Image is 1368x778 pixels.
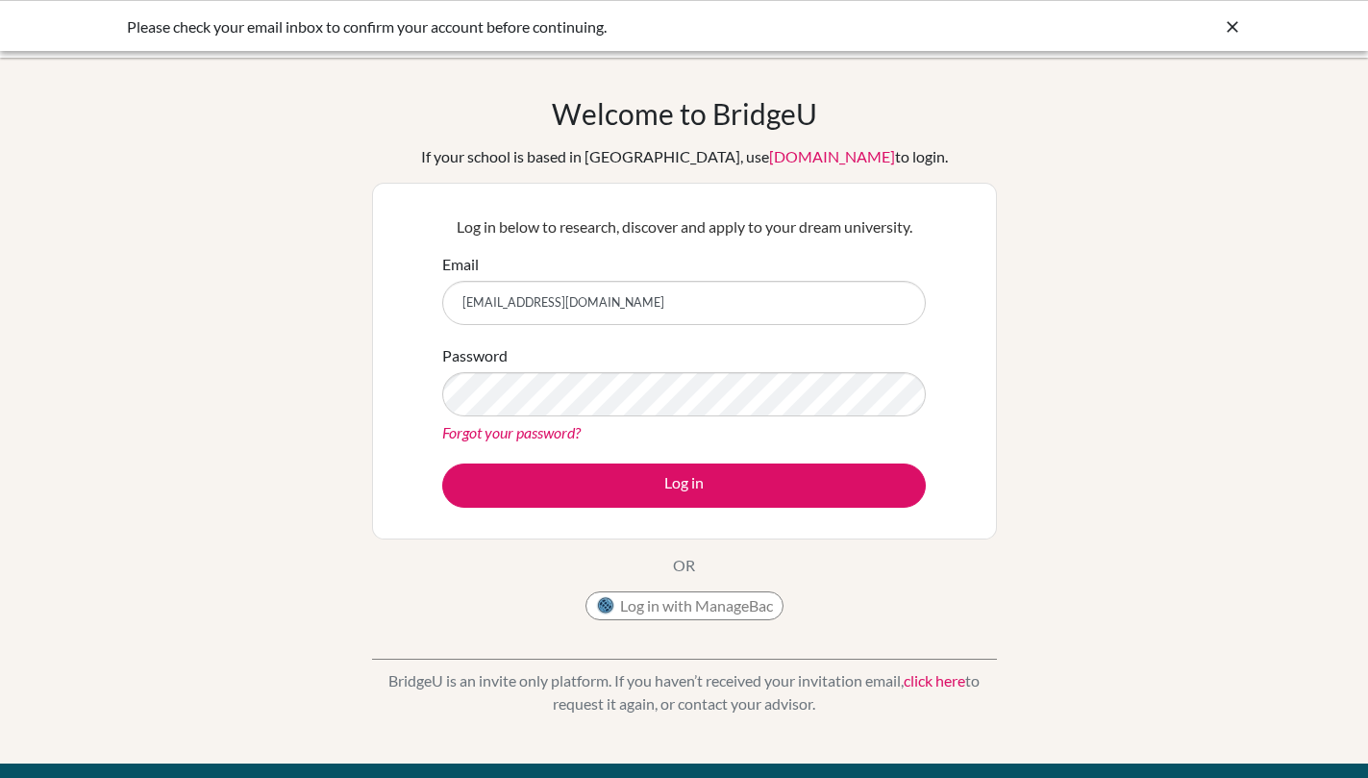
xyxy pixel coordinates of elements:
[904,671,965,690] a: click here
[127,15,954,38] div: Please check your email inbox to confirm your account before continuing.
[421,145,948,168] div: If your school is based in [GEOGRAPHIC_DATA], use to login.
[673,554,695,577] p: OR
[585,591,783,620] button: Log in with ManageBac
[442,215,926,238] p: Log in below to research, discover and apply to your dream university.
[552,96,817,131] h1: Welcome to BridgeU
[372,669,997,715] p: BridgeU is an invite only platform. If you haven’t received your invitation email, to request it ...
[769,147,895,165] a: [DOMAIN_NAME]
[442,464,926,508] button: Log in
[442,253,479,276] label: Email
[442,423,581,441] a: Forgot your password?
[442,344,508,367] label: Password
